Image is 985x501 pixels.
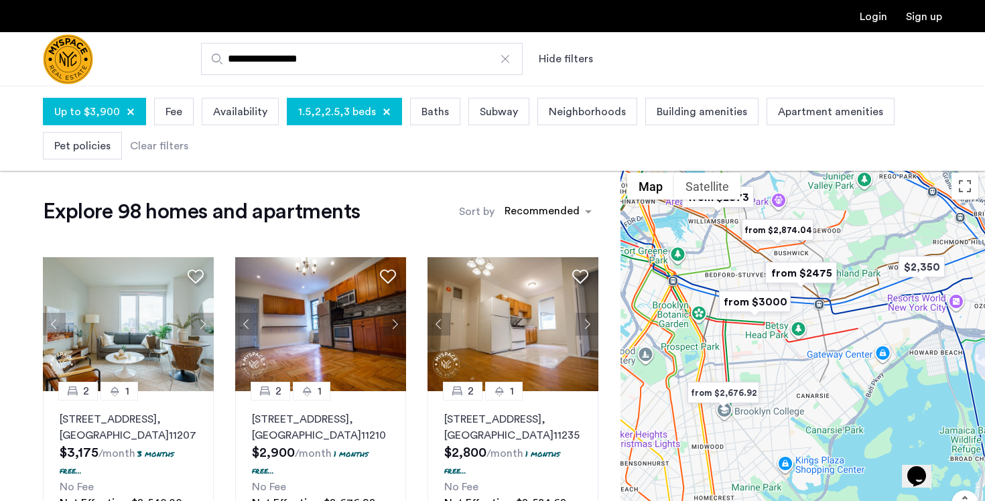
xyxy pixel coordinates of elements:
a: Login [860,11,887,22]
img: 1997_638519002746102278.png [43,257,214,391]
span: No Fee [60,482,94,492]
p: [STREET_ADDRESS] 11210 [252,411,389,443]
span: 1 [318,383,322,399]
span: Subway [480,104,518,120]
span: 2 [83,383,89,399]
p: [STREET_ADDRESS] 11207 [60,411,197,443]
button: Show street map [627,173,674,200]
span: Fee [166,104,182,120]
span: Availability [213,104,267,120]
sub: /month [486,448,523,459]
span: Building amenities [657,104,747,120]
sub: /month [98,448,135,459]
span: 2 [275,383,281,399]
sub: /month [295,448,332,459]
button: Show or hide filters [539,51,593,67]
label: Sort by [459,204,495,220]
a: Cazamio Logo [43,34,93,84]
button: Previous apartment [43,313,66,336]
div: from $2,874.04 [736,215,819,245]
span: No Fee [444,482,478,492]
div: from $3000 [714,287,796,317]
button: Show satellite imagery [674,173,740,200]
span: $2,800 [444,446,486,459]
ng-select: sort-apartment [498,200,598,224]
img: a8b926f1-9a91-4e5e-b036-feb4fe78ee5d_638817956319838657.jpeg [428,257,599,391]
button: Next apartment [191,313,214,336]
span: $2,900 [252,446,295,459]
span: Pet policies [54,138,111,154]
div: $2,350 [893,252,950,282]
span: Up to $3,900 [54,104,120,120]
span: 2 [468,383,474,399]
button: Next apartment [383,313,406,336]
button: Toggle fullscreen view [951,173,978,200]
button: Next apartment [576,313,598,336]
span: Baths [421,104,449,120]
button: Previous apartment [428,313,450,336]
span: 1.5,2,2.5,3 beds [298,104,376,120]
div: from $2,676.92 [682,378,765,408]
span: No Fee [252,482,286,492]
span: Neighborhoods [549,104,626,120]
img: a8b926f1-9a91-4e5e-b036-feb4fe78ee5d_638784285515821125.jpeg [235,257,407,391]
span: 1 [510,383,514,399]
span: $3,175 [60,446,98,459]
img: logo [43,34,93,84]
h1: Explore 98 homes and apartments [43,198,360,225]
span: Apartment amenities [778,104,883,120]
button: Previous apartment [235,313,258,336]
p: [STREET_ADDRESS] 11235 [444,411,582,443]
input: Apartment Search [201,43,523,75]
span: 1 [125,383,129,399]
iframe: chat widget [902,447,945,488]
div: Clear filters [130,138,188,154]
div: from $2475 [760,258,842,288]
div: Recommended [503,203,580,222]
a: Registration [906,11,942,22]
